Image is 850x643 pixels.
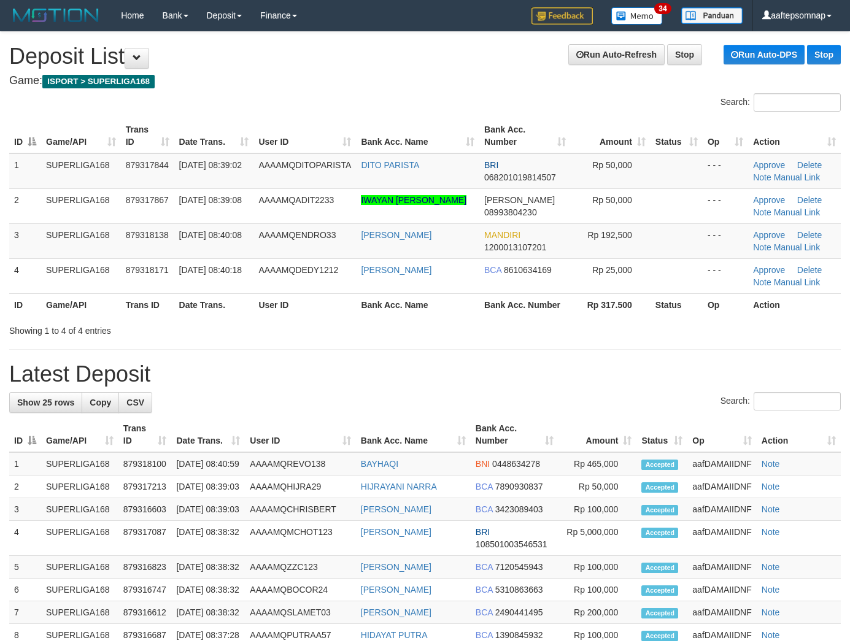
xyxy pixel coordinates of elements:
a: Manual Link [774,207,821,217]
td: aafDAMAIIDNF [687,521,756,556]
td: aafDAMAIIDNF [687,452,756,476]
th: Trans ID: activate to sort column ascending [118,417,172,452]
td: Rp 465,000 [558,452,637,476]
a: Run Auto-DPS [724,45,805,64]
span: AAAAMQENDRO33 [258,230,336,240]
td: 879316823 [118,556,172,579]
span: Rp 50,000 [592,195,632,205]
td: SUPERLIGA168 [41,223,121,258]
td: [DATE] 08:40:59 [171,452,245,476]
th: Date Trans.: activate to sort column ascending [174,118,254,153]
td: 879316747 [118,579,172,601]
th: Game/API: activate to sort column ascending [41,118,121,153]
span: AAAAMQDITOPARISTA [258,160,351,170]
a: [PERSON_NAME] [361,230,431,240]
span: Accepted [641,631,678,641]
td: 4 [9,521,41,556]
span: BCA [476,562,493,572]
span: BCA [476,607,493,617]
td: - - - [703,223,748,258]
input: Search: [754,93,841,112]
a: HIJRAYANI NARRA [361,482,437,491]
th: Action: activate to sort column ascending [757,417,841,452]
a: Note [762,527,780,537]
th: Rp 317.500 [571,293,650,316]
span: Copy 1390845932 to clipboard [495,630,543,640]
span: 34 [654,3,671,14]
a: Note [753,277,771,287]
td: Rp 200,000 [558,601,637,624]
td: AAAAMQBOCOR24 [245,579,356,601]
span: BCA [476,482,493,491]
h1: Latest Deposit [9,362,841,387]
td: aafDAMAIIDNF [687,556,756,579]
a: Note [762,482,780,491]
th: Bank Acc. Name [356,293,479,316]
h4: Game: [9,75,841,87]
a: Delete [797,230,822,240]
td: - - - [703,258,748,293]
th: Action [748,293,841,316]
td: 2 [9,188,41,223]
th: Trans ID [121,293,174,316]
a: Stop [807,45,841,64]
span: CSV [126,398,144,407]
span: [DATE] 08:39:02 [179,160,242,170]
span: Copy 7890930837 to clipboard [495,482,543,491]
a: Note [753,172,771,182]
th: Bank Acc. Name: activate to sort column ascending [356,417,471,452]
td: AAAAMQREVO138 [245,452,356,476]
th: ID [9,293,41,316]
a: Show 25 rows [9,392,82,413]
span: Copy [90,398,111,407]
td: SUPERLIGA168 [41,556,118,579]
input: Search: [754,392,841,410]
td: 879317213 [118,476,172,498]
th: Status: activate to sort column ascending [651,118,703,153]
span: Accepted [641,585,678,596]
a: Note [762,504,780,514]
span: AAAAMQADIT2233 [258,195,334,205]
th: Action: activate to sort column ascending [748,118,841,153]
a: [PERSON_NAME] [361,607,431,617]
td: SUPERLIGA168 [41,476,118,498]
span: Copy 068201019814507 to clipboard [484,172,556,182]
td: SUPERLIGA168 [41,521,118,556]
span: BCA [484,265,501,275]
td: 3 [9,498,41,521]
th: Status [651,293,703,316]
span: Copy 2490441495 to clipboard [495,607,543,617]
td: 4 [9,258,41,293]
a: Copy [82,392,119,413]
td: SUPERLIGA168 [41,153,121,189]
td: aafDAMAIIDNF [687,476,756,498]
a: Approve [753,160,785,170]
span: Accepted [641,563,678,573]
a: [PERSON_NAME] [361,527,431,537]
th: User ID [253,293,356,316]
th: Status: activate to sort column ascending [636,417,687,452]
span: BRI [484,160,498,170]
a: [PERSON_NAME] [361,585,431,595]
td: [DATE] 08:38:32 [171,521,245,556]
a: Delete [797,265,822,275]
td: aafDAMAIIDNF [687,579,756,601]
a: [PERSON_NAME] [361,562,431,572]
td: 1 [9,153,41,189]
td: Rp 50,000 [558,476,637,498]
span: [DATE] 08:40:18 [179,265,242,275]
td: AAAAMQCHRISBERT [245,498,356,521]
td: 879316612 [118,601,172,624]
span: Copy 5310863663 to clipboard [495,585,543,595]
td: SUPERLIGA168 [41,601,118,624]
a: Manual Link [774,277,821,287]
th: Bank Acc. Number [479,293,571,316]
th: Date Trans.: activate to sort column ascending [171,417,245,452]
a: Note [753,207,771,217]
span: BRI [476,527,490,537]
th: Op: activate to sort column ascending [703,118,748,153]
td: SUPERLIGA168 [41,579,118,601]
span: Copy 108501003546531 to clipboard [476,539,547,549]
a: Approve [753,230,785,240]
td: [DATE] 08:38:32 [171,601,245,624]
